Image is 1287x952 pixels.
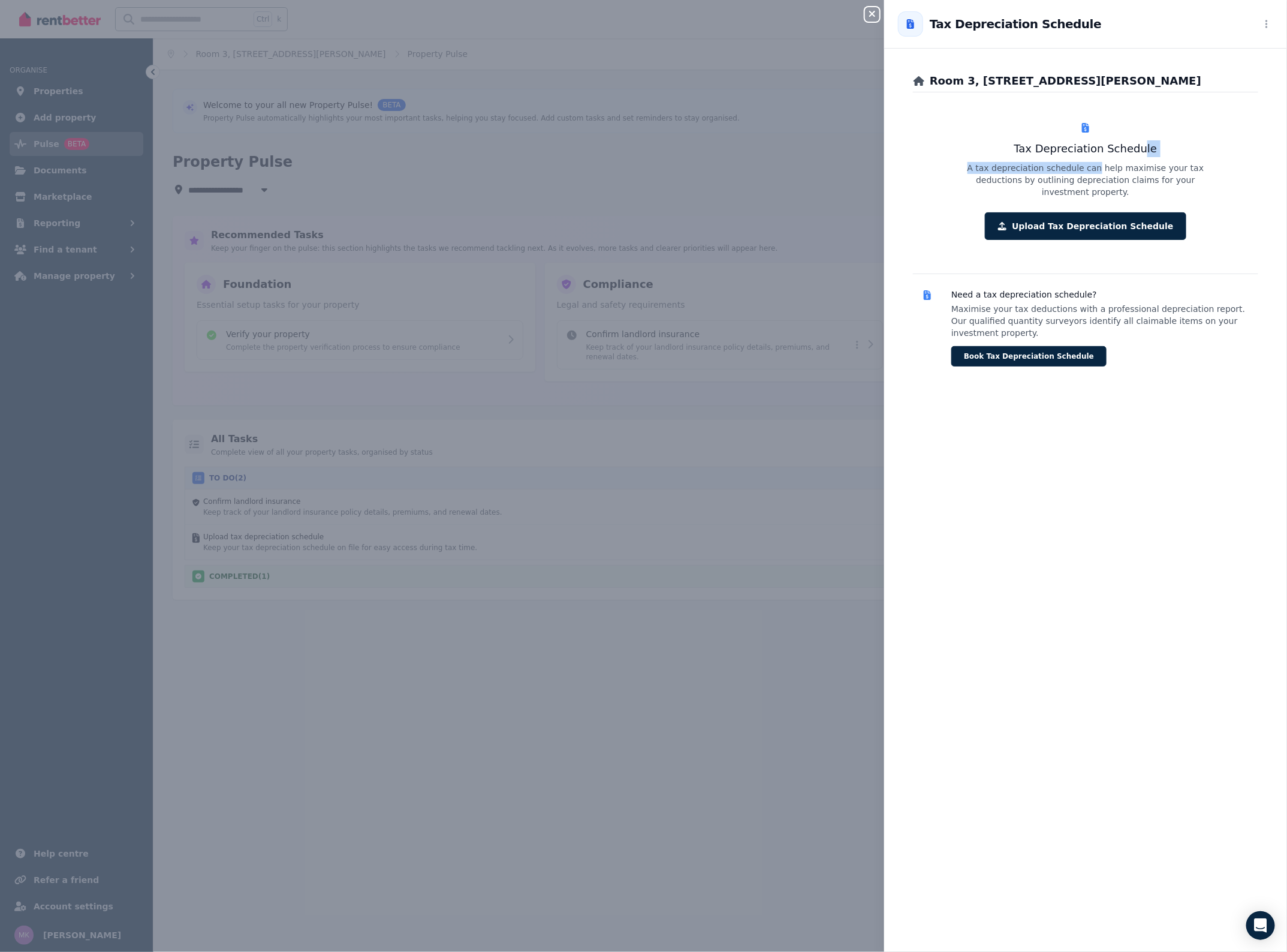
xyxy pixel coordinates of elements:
[951,162,1220,198] p: A tax depreciation schedule can help maximise your tax deductions by outlining depreciation claim...
[1246,911,1275,940] div: Open Intercom Messenger
[951,303,1258,339] p: Maximise your tax deductions with a professional depreciation report. Our qualified quantity surv...
[951,289,1258,301] h3: Need a tax depreciation schedule?
[930,73,1201,89] h2: Room 3, [STREET_ADDRESS][PERSON_NAME]
[913,140,1258,157] h3: Tax Depreciation Schedule
[930,16,1101,32] h2: Tax Depreciation Schedule
[1261,17,1273,31] button: More options
[985,212,1186,240] button: Upload Tax Depreciation Schedule
[951,346,1107,367] button: Book Tax Depreciation Schedule
[951,350,1107,361] a: Book Tax Depreciation Schedule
